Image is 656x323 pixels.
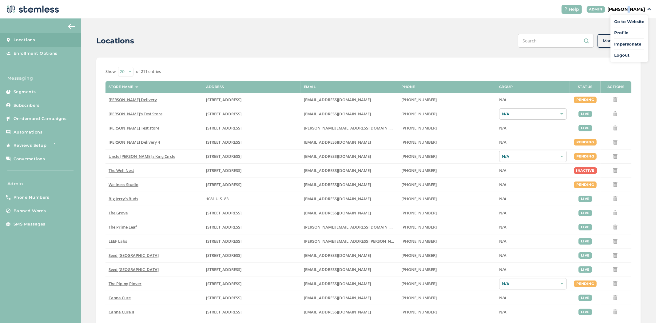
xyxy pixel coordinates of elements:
[109,295,131,301] span: Canna Cure
[109,168,200,173] label: The Well Nest
[304,168,395,173] label: vmrobins@gmail.com
[401,125,437,131] span: [PHONE_NUMBER]
[603,38,635,44] span: Manage Groups
[401,224,437,230] span: [PHONE_NUMBER]
[499,140,567,145] label: N/A
[574,139,597,146] div: pending
[578,266,592,273] div: live
[401,85,415,89] label: Phone
[206,267,242,272] span: [STREET_ADDRESS]
[499,196,567,201] label: N/A
[304,111,371,117] span: [EMAIL_ADDRESS][DOMAIN_NAME]
[206,309,242,315] span: [STREET_ADDRESS]
[109,139,160,145] span: [PERSON_NAME] Delivery 4
[206,168,242,173] span: [STREET_ADDRESS]
[401,238,437,244] span: [PHONE_NUMBER]
[401,239,493,244] label: (707) 513-9697
[14,142,47,149] span: Reviews Setup
[401,139,437,145] span: [PHONE_NUMBER]
[14,156,45,162] span: Conversations
[401,168,493,173] label: (269) 929-8463
[206,239,298,244] label: 1785 South Main Street
[401,111,493,117] label: (503) 804-9208
[109,196,200,201] label: Big Jerry's Buds
[401,295,437,301] span: [PHONE_NUMBER]
[206,126,298,131] label: 5241 Center Boulevard
[499,126,567,131] label: N/A
[304,111,395,117] label: brianashen@gmail.com
[14,116,67,122] span: On-demand Campaigns
[206,309,298,315] label: 1023 East 6th Avenue
[574,97,597,103] div: pending
[14,129,43,135] span: Automations
[401,281,493,286] label: (508) 514-1212
[499,97,567,102] label: N/A
[304,97,371,102] span: [EMAIL_ADDRESS][DOMAIN_NAME]
[304,281,371,286] span: [EMAIL_ADDRESS][DOMAIN_NAME]
[105,69,116,75] label: Show
[401,182,493,187] label: (269) 929-8463
[578,252,592,259] div: live
[499,182,567,187] label: N/A
[14,50,58,57] span: Enrollment Options
[304,239,395,244] label: josh.bowers@leefca.com
[304,125,402,131] span: [PERSON_NAME][EMAIL_ADDRESS][DOMAIN_NAME]
[14,89,36,95] span: Segments
[304,225,395,230] label: john@theprimeleaf.com
[578,224,592,230] div: live
[304,253,371,258] span: [EMAIL_ADDRESS][DOMAIN_NAME]
[401,140,493,145] label: (818) 561-0790
[109,281,200,286] label: The Piping Plover
[109,111,200,117] label: Brian's Test Store
[206,253,298,258] label: 553 Congress Street
[614,30,644,36] a: Profile
[499,108,567,120] div: N/A
[109,85,133,89] label: Store name
[109,309,200,315] label: Canna Cure II
[574,181,597,188] div: pending
[614,19,644,25] a: Go to Website
[206,139,242,145] span: [STREET_ADDRESS]
[304,309,395,315] label: contact@shopcannacure.com
[304,253,395,258] label: team@seedyourhead.com
[401,309,493,315] label: (405) 338-9112
[499,225,567,230] label: N/A
[109,253,159,258] span: Seed [GEOGRAPHIC_DATA]
[499,168,567,173] label: N/A
[206,85,225,89] label: Address
[109,182,200,187] label: Wellness Studio
[304,139,371,145] span: [EMAIL_ADDRESS][DOMAIN_NAME]
[625,293,656,323] iframe: Chat Widget
[109,210,200,216] label: The Grove
[614,52,644,58] a: Logout
[304,196,371,201] span: [EMAIL_ADDRESS][DOMAIN_NAME]
[499,295,567,301] label: N/A
[304,267,395,272] label: info@bostonseeds.com
[96,35,134,46] h2: Locations
[499,253,567,258] label: N/A
[499,85,513,89] label: Group
[401,267,493,272] label: (617) 553-5922
[304,210,371,216] span: [EMAIL_ADDRESS][DOMAIN_NAME]
[304,295,371,301] span: [EMAIL_ADDRESS][DOMAIN_NAME]
[206,125,242,131] span: [STREET_ADDRESS]
[206,210,298,216] label: 8155 Center Street
[206,225,298,230] label: 4120 East Speedway Boulevard
[569,6,579,13] span: Help
[304,210,395,216] label: dexter@thegroveca.com
[401,253,437,258] span: [PHONE_NUMBER]
[574,167,597,174] div: inactive
[607,6,645,13] p: [PERSON_NAME]
[206,196,298,201] label: 1081 U.S. 83
[574,281,597,287] div: pending
[304,224,402,230] span: [PERSON_NAME][EMAIL_ADDRESS][DOMAIN_NAME]
[206,210,242,216] span: [STREET_ADDRESS]
[109,295,200,301] label: Canna Cure
[109,111,162,117] span: [PERSON_NAME]'s Test Store
[499,267,567,272] label: N/A
[647,8,651,10] img: icon_down-arrow-small-66adaf34.svg
[304,97,395,102] label: arman91488@gmail.com
[401,267,437,272] span: [PHONE_NUMBER]
[109,182,138,187] span: Wellness Studio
